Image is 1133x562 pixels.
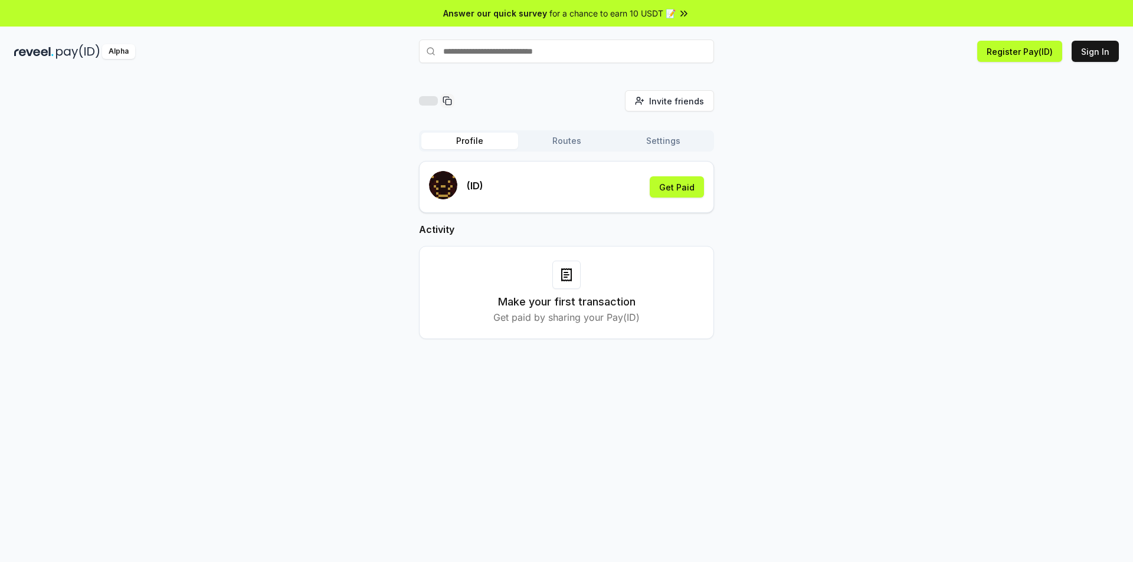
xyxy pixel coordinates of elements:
span: for a chance to earn 10 USDT 📝 [549,7,676,19]
h3: Make your first transaction [498,294,636,310]
span: Invite friends [649,95,704,107]
img: pay_id [56,44,100,59]
button: Profile [421,133,518,149]
button: Settings [615,133,712,149]
img: reveel_dark [14,44,54,59]
button: Get Paid [650,176,704,198]
p: Get paid by sharing your Pay(ID) [493,310,640,324]
span: Answer our quick survey [443,7,547,19]
button: Register Pay(ID) [977,41,1062,62]
div: Alpha [102,44,135,59]
button: Invite friends [625,90,714,111]
p: (ID) [467,179,483,193]
button: Sign In [1072,41,1119,62]
button: Routes [518,133,615,149]
h2: Activity [419,222,714,236]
